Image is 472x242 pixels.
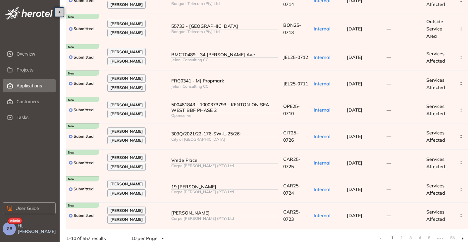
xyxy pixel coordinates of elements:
[426,77,445,90] span: Services Affected
[347,54,362,60] span: [DATE]
[110,155,143,160] span: [PERSON_NAME]
[74,187,93,191] span: Submitted
[171,58,278,62] div: Jelani Consulting CC
[347,133,362,139] span: [DATE]
[426,51,445,64] span: Services Affected
[66,235,76,241] strong: 1 - 10
[387,213,391,218] span: —
[426,130,445,143] span: Services Affected
[171,210,278,216] div: [PERSON_NAME]
[283,156,300,169] span: CAR25-0725
[347,186,362,192] span: [DATE]
[17,63,50,76] span: Projects
[110,30,143,35] span: [PERSON_NAME]
[387,54,391,60] span: —
[110,191,143,196] span: [PERSON_NAME]
[171,164,278,168] div: Carpe [PERSON_NAME] (PTY) Ltd
[3,222,16,235] button: GB
[426,156,445,169] span: Services Affected
[171,184,278,190] div: 19 [PERSON_NAME]
[283,22,301,35] span: BON25-0713
[171,52,278,58] div: BMCT0489 - 34 [PERSON_NAME] Ave
[7,226,12,231] span: GB
[110,85,143,90] span: [PERSON_NAME]
[17,95,50,108] span: Customers
[18,223,57,234] span: Hi, [PERSON_NAME]
[426,19,443,39] span: Outside Service Area
[82,235,106,241] span: 557 results
[314,54,330,60] span: Internal
[16,205,39,212] span: User Guide
[110,2,143,7] span: [PERSON_NAME]
[283,81,308,87] span: JEL25-0711
[347,81,362,87] span: [DATE]
[56,235,117,242] div: of
[347,160,362,166] span: [DATE]
[387,160,391,166] span: —
[387,186,391,192] span: —
[314,26,330,32] span: Internal
[110,138,143,143] span: [PERSON_NAME]
[283,209,300,222] span: CAR25-0723
[283,54,308,60] span: JEL25-0712
[171,137,278,142] div: City of [GEOGRAPHIC_DATA]
[17,47,50,61] span: Overview
[74,26,93,31] span: Submitted
[387,26,391,32] span: —
[3,202,56,214] button: User Guide
[283,130,298,143] span: CIT25-0726
[17,79,50,92] span: Applications
[314,107,330,113] span: Internal
[74,55,93,60] span: Submitted
[171,190,278,194] div: Carpe [PERSON_NAME] (PTY) Ltd
[426,183,445,196] span: Services Affected
[314,133,330,139] span: Internal
[74,134,93,139] span: Submitted
[74,81,93,86] span: Submitted
[314,81,330,87] span: Internal
[17,111,50,124] span: Tasks
[74,213,93,218] span: Submitted
[110,129,143,134] span: [PERSON_NAME]
[314,160,330,166] span: Internal
[426,103,445,117] span: Services Affected
[171,113,278,118] div: Openserve
[387,133,391,139] span: —
[110,182,143,186] span: [PERSON_NAME]
[110,165,143,169] span: [PERSON_NAME]
[171,24,278,29] div: 55733 - [GEOGRAPHIC_DATA]
[110,103,143,107] span: [PERSON_NAME]
[74,108,93,112] span: Submitted
[387,107,391,113] span: —
[171,84,278,89] div: Jelani Consulting CC
[171,78,278,84] div: FRG0341 - MJ Propmark
[347,213,362,218] span: [DATE]
[347,26,362,32] span: [DATE]
[171,216,278,221] div: Carpe [PERSON_NAME] (PTY) Ltd
[74,161,93,165] span: Submitted
[314,186,330,192] span: Internal
[110,112,143,116] span: [PERSON_NAME]
[110,208,143,213] span: [PERSON_NAME]
[5,7,53,20] img: logo
[171,1,278,6] div: Bongani Telecom (Pty) Ltd
[110,22,143,26] span: [PERSON_NAME]
[110,59,143,64] span: [PERSON_NAME]
[347,107,362,113] span: [DATE]
[110,50,143,54] span: [PERSON_NAME]
[283,183,300,196] span: CAR25-0724
[171,29,278,34] div: Bongani Telecom (Pty) Ltd
[314,213,330,218] span: Internal
[110,217,143,222] span: [PERSON_NAME]
[171,158,278,163] div: Vrede Place
[426,209,445,222] span: Services Affected
[171,102,278,113] div: 500481843 - 1000373793 - KENTON ON SEA WEST BBF PHASE 2
[387,81,391,87] span: —
[110,76,143,81] span: [PERSON_NAME]
[171,131,278,137] div: 309Q/2021/22-176-SW-L-25/26:
[283,103,300,117] span: OPE25-0710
